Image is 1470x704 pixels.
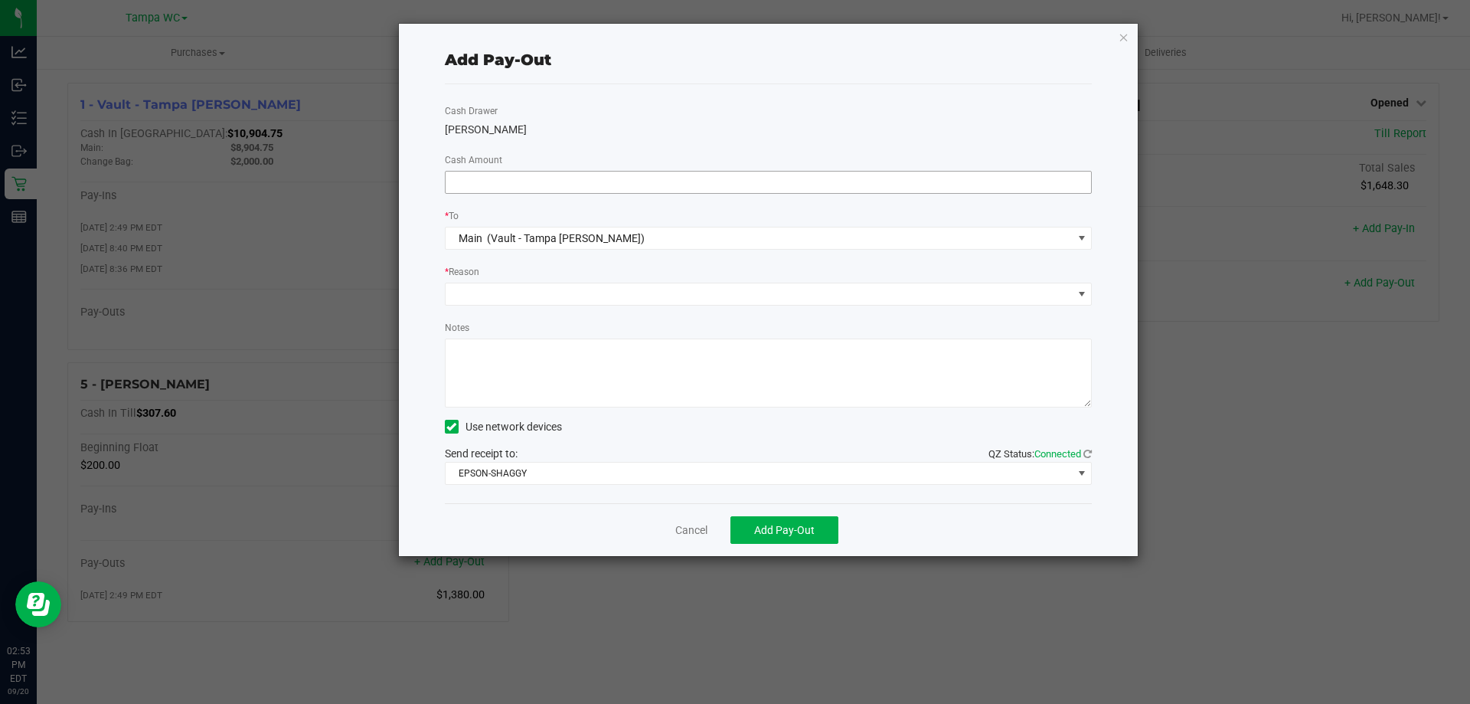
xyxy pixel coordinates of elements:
label: To [445,209,459,223]
span: EPSON-SHAGGY [446,463,1073,484]
div: Add Pay-Out [445,48,551,71]
span: Main [459,232,482,244]
div: [PERSON_NAME] [445,122,1093,138]
button: Add Pay-Out [730,516,838,544]
label: Cash Drawer [445,104,498,118]
iframe: Resource center [15,581,61,627]
span: (Vault - Tampa [PERSON_NAME]) [487,232,645,244]
label: Reason [445,265,479,279]
span: Send receipt to: [445,447,518,460]
span: Add Pay-Out [754,524,815,536]
label: Notes [445,321,469,335]
a: Cancel [675,522,707,539]
span: Cash Amount [445,155,502,165]
span: QZ Status: [988,448,1092,460]
label: Use network devices [445,419,562,435]
span: Connected [1034,448,1081,460]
